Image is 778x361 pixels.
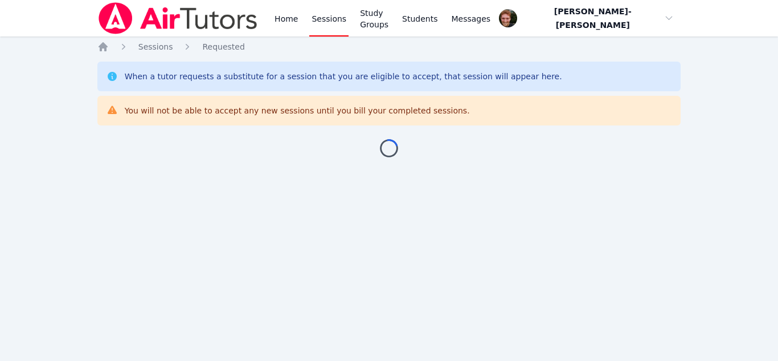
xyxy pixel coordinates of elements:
nav: Breadcrumb [97,41,681,52]
a: Sessions [138,41,173,52]
span: Requested [202,42,244,51]
div: When a tutor requests a substitute for a session that you are eligible to accept, that session wi... [125,71,562,82]
span: Sessions [138,42,173,51]
span: Messages [452,13,491,25]
div: You will not be able to accept any new sessions until you bill your completed sessions. [125,105,470,116]
a: Requested [202,41,244,52]
img: Air Tutors [97,2,259,34]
